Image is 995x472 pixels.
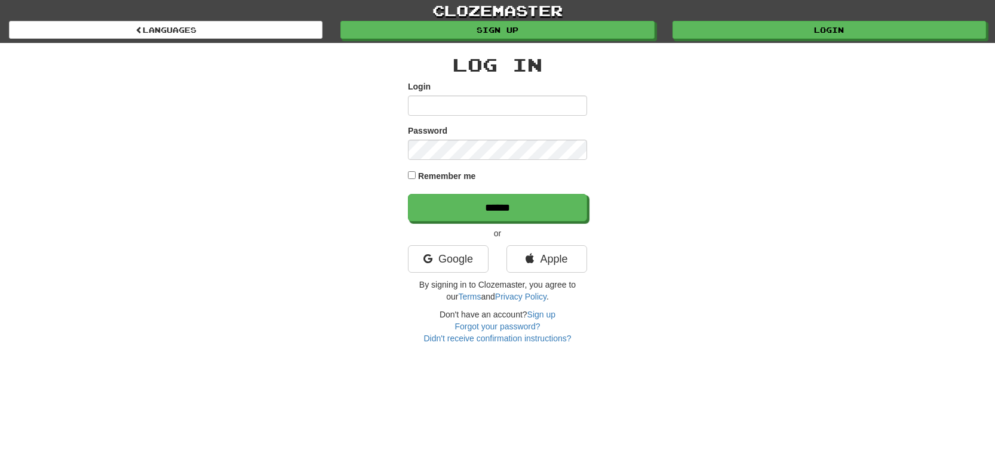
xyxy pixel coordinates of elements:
a: Login [672,21,986,39]
a: Sign up [340,21,654,39]
p: By signing in to Clozemaster, you agree to our and . [408,279,587,303]
label: Remember me [418,170,476,182]
a: Google [408,245,489,273]
a: Forgot your password? [454,322,540,331]
a: Languages [9,21,323,39]
a: Didn't receive confirmation instructions? [423,334,571,343]
div: Don't have an account? [408,309,587,344]
a: Sign up [527,310,555,319]
label: Login [408,81,431,92]
a: Terms [458,292,481,301]
label: Password [408,125,447,137]
a: Privacy Policy [495,292,546,301]
p: or [408,227,587,239]
h2: Log In [408,55,587,75]
a: Apple [506,245,587,273]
